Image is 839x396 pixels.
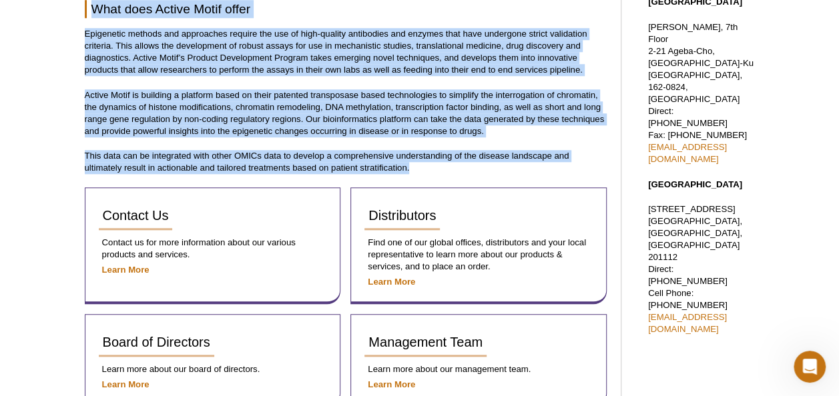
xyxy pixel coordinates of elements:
[102,265,150,275] a: Learn More
[368,208,436,223] span: Distributors
[648,142,727,164] a: [EMAIL_ADDRESS][DOMAIN_NAME]
[85,28,607,76] p: Epigenetic methods and approaches require the use of high-quality antibodies and enzymes that hav...
[364,328,487,357] a: Management Team
[794,351,826,383] iframe: Intercom live chat
[364,363,593,375] p: Learn more about our management team.
[648,179,742,189] strong: [GEOGRAPHIC_DATA]
[368,379,415,389] a: Learn More
[368,277,415,287] a: Learn More
[102,379,150,389] a: Learn More
[364,201,440,230] a: Distributors
[648,203,755,335] p: [STREET_ADDRESS] [GEOGRAPHIC_DATA], [GEOGRAPHIC_DATA], [GEOGRAPHIC_DATA] 201112 Direct: [PHONE_NU...
[648,312,727,334] a: [EMAIL_ADDRESS][DOMAIN_NAME]
[99,328,214,357] a: Board of Directors
[368,335,483,349] span: Management Team
[364,237,593,273] p: Find one of our global offices, distributors and your local representative to learn more about ou...
[99,201,173,230] a: Contact Us
[103,335,210,349] span: Board of Directors
[85,89,607,137] p: Active Motif is building a platform based on their patented transposase based technologies to sim...
[648,21,755,165] p: [PERSON_NAME], 7th Floor 2-21 Ageba-Cho, [GEOGRAPHIC_DATA]-Ku [GEOGRAPHIC_DATA], 162-0824, [GEOGR...
[99,237,327,261] p: Contact us for more information about our various products and services.
[99,363,327,375] p: Learn more about our board of directors.
[85,150,607,174] p: This data can be integrated with other OMICs data to develop a comprehensive understanding of the...
[103,208,169,223] span: Contact Us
